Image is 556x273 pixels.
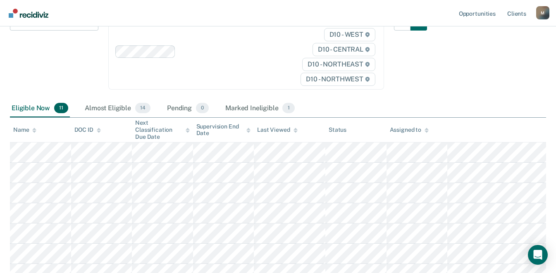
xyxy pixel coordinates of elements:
img: Recidiviz [9,9,48,18]
div: Next Classification Due Date [135,119,190,140]
div: Eligible Now11 [10,100,70,118]
span: D10 - NORTHWEST [301,73,375,86]
div: Status [329,126,346,133]
span: D10 - CENTRAL [313,43,375,56]
div: M [536,6,549,19]
div: DOC ID [74,126,101,133]
span: D10 - WEST [324,28,375,41]
div: Last Viewed [257,126,297,133]
div: Assigned to [390,126,429,133]
span: 14 [135,103,150,114]
div: Almost Eligible14 [83,100,152,118]
div: Supervision End Date [196,123,251,137]
span: 0 [196,103,209,114]
div: Name [13,126,36,133]
button: Profile dropdown button [536,6,549,19]
div: Pending0 [165,100,210,118]
div: Marked Ineligible1 [224,100,296,118]
span: 11 [54,103,68,114]
div: Open Intercom Messenger [528,245,548,265]
span: 1 [282,103,294,114]
span: D10 - NORTHEAST [302,58,375,71]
